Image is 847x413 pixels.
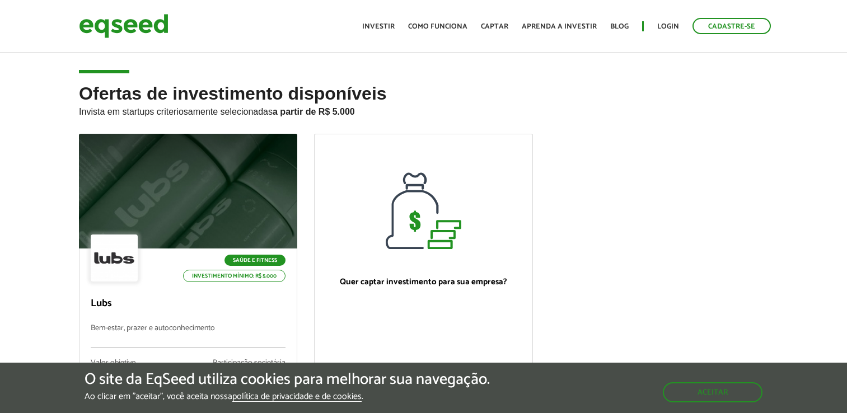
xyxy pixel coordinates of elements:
a: Como funciona [408,23,467,30]
p: Bem-estar, prazer e autoconhecimento [91,324,286,348]
p: Saúde e Fitness [224,255,286,266]
a: política de privacidade e de cookies [232,392,362,402]
a: Investir [362,23,395,30]
a: Cadastre-se [692,18,771,34]
p: Quer captar investimento para sua empresa? [326,277,521,287]
a: Login [657,23,679,30]
p: Invista em startups criteriosamente selecionadas [79,104,768,117]
a: Aprenda a investir [522,23,597,30]
p: Ao clicar em "aceitar", você aceita nossa . [85,391,490,402]
h5: O site da EqSeed utiliza cookies para melhorar sua navegação. [85,371,490,388]
h2: Ofertas de investimento disponíveis [79,84,768,134]
a: Blog [610,23,629,30]
button: Aceitar [663,382,762,402]
strong: a partir de R$ 5.000 [273,107,355,116]
div: Valor objetivo [91,359,142,367]
p: Lubs [91,298,286,310]
p: Investimento mínimo: R$ 5.000 [183,270,286,282]
a: Captar [481,23,508,30]
img: EqSeed [79,11,169,41]
div: Participação societária [213,359,286,367]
